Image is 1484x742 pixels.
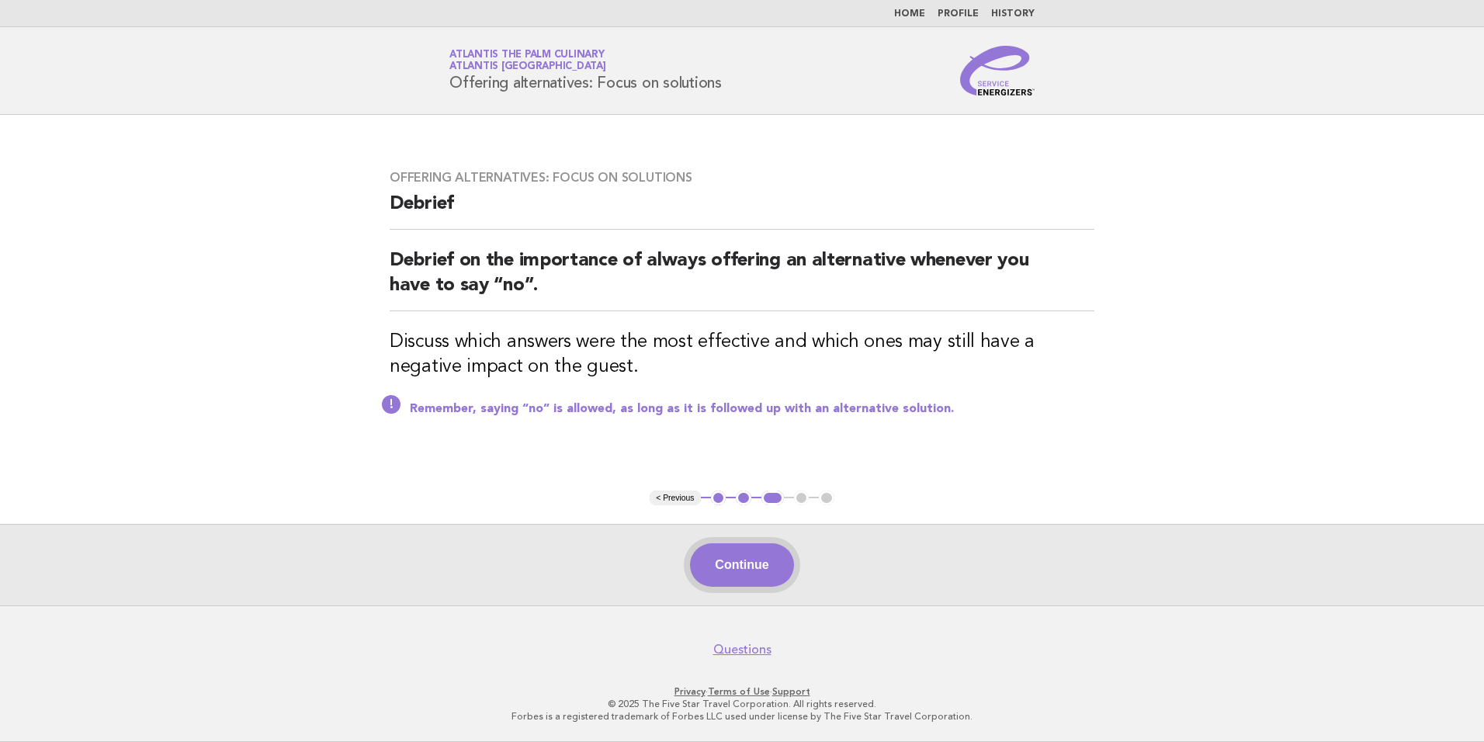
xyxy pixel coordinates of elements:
a: Support [772,686,810,697]
p: Forbes is a registered trademark of Forbes LLC used under license by The Five Star Travel Corpora... [267,710,1217,723]
p: Remember, saying “no” is allowed, as long as it is followed up with an alternative solution. [410,401,1094,417]
h3: Discuss which answers were the most effective and which ones may still have a negative impact on ... [390,330,1094,380]
button: Continue [690,543,793,587]
a: Privacy [674,686,706,697]
img: Service Energizers [960,46,1035,95]
a: Questions [713,642,771,657]
h3: Offering alternatives: Focus on solutions [390,170,1094,185]
button: 1 [711,491,726,506]
h2: Debrief on the importance of always offering an alternative whenever you have to say “no”. [390,248,1094,311]
a: Terms of Use [708,686,770,697]
p: © 2025 The Five Star Travel Corporation. All rights reserved. [267,698,1217,710]
button: 2 [736,491,751,506]
button: < Previous [650,491,700,506]
a: Home [894,9,925,19]
h2: Debrief [390,192,1094,230]
span: Atlantis [GEOGRAPHIC_DATA] [449,62,606,72]
a: History [991,9,1035,19]
button: 3 [761,491,784,506]
p: · · [267,685,1217,698]
a: Profile [938,9,979,19]
a: Atlantis The Palm CulinaryAtlantis [GEOGRAPHIC_DATA] [449,50,606,71]
h1: Offering alternatives: Focus on solutions [449,50,722,91]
